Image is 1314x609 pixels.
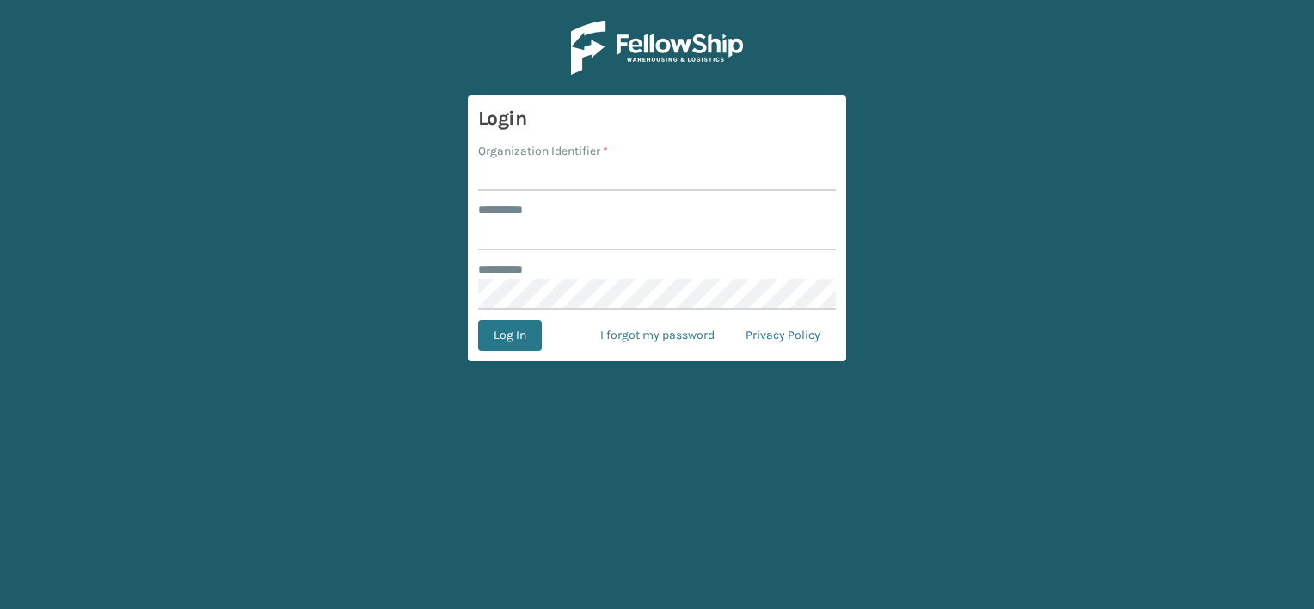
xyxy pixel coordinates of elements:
[585,320,730,351] a: I forgot my password
[478,142,608,160] label: Organization Identifier
[478,320,542,351] button: Log In
[478,106,836,132] h3: Login
[730,320,836,351] a: Privacy Policy
[571,21,743,75] img: Logo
